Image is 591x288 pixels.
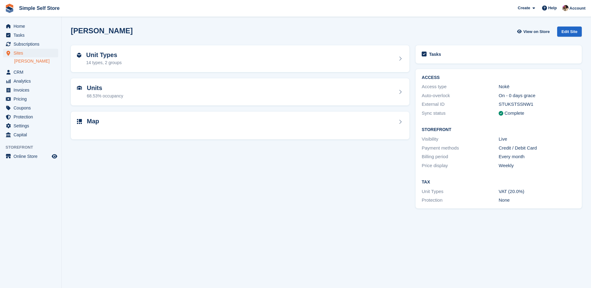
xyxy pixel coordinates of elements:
h2: ACCESS [422,75,576,80]
span: View on Store [523,29,550,35]
div: Edit Site [557,27,582,37]
div: STUKSTSSNW1 [499,101,576,108]
div: Access type [422,83,499,90]
span: Pricing [14,95,50,103]
a: menu [3,86,58,94]
div: Unit Types [422,188,499,195]
span: Subscriptions [14,40,50,48]
div: VAT (20.0%) [499,188,576,195]
span: Sites [14,49,50,57]
div: Auto-overlock [422,92,499,99]
a: menu [3,113,58,121]
div: None [499,197,576,204]
span: Storefront [6,144,61,150]
a: Preview store [51,153,58,160]
a: Unit Types 14 types, 2 groups [71,45,409,72]
h2: Tax [422,180,576,185]
h2: Unit Types [86,51,122,59]
span: CRM [14,68,50,76]
a: menu [3,31,58,39]
a: menu [3,40,58,48]
h2: Units [87,84,123,92]
div: Live [499,136,576,143]
a: menu [3,95,58,103]
span: Account [569,5,585,11]
a: [PERSON_NAME] [14,58,58,64]
h2: [PERSON_NAME] [71,27,133,35]
span: Coupons [14,104,50,112]
a: Simple Self Store [17,3,62,13]
span: Analytics [14,77,50,85]
a: menu [3,130,58,139]
a: menu [3,104,58,112]
span: Capital [14,130,50,139]
img: stora-icon-8386f47178a22dfd0bd8f6a31ec36ba5ce8667c1dd55bd0f319d3a0aa187defe.svg [5,4,14,13]
div: 14 types, 2 groups [86,60,122,66]
a: menu [3,49,58,57]
h2: Map [87,118,99,125]
span: Online Store [14,152,50,161]
div: External ID [422,101,499,108]
div: Sync status [422,110,499,117]
img: Scott McCutcheon [562,5,569,11]
a: menu [3,22,58,31]
a: Units 68.53% occupancy [71,78,409,105]
span: Create [518,5,530,11]
a: menu [3,152,58,161]
h2: Storefront [422,127,576,132]
a: Map [71,112,409,140]
span: Protection [14,113,50,121]
div: Price display [422,162,499,169]
span: Tasks [14,31,50,39]
div: Protection [422,197,499,204]
a: View on Store [516,27,552,37]
div: On - 0 days grace [499,92,576,99]
a: menu [3,77,58,85]
img: unit-icn-7be61d7bf1b0ce9d3e12c5938cc71ed9869f7b940bace4675aadf7bd6d80202e.svg [77,86,82,90]
a: menu [3,68,58,76]
div: Visibility [422,136,499,143]
div: Payment methods [422,145,499,152]
h2: Tasks [429,51,441,57]
span: Help [548,5,557,11]
div: Complete [505,110,524,117]
img: unit-type-icn-2b2737a686de81e16bb02015468b77c625bbabd49415b5ef34ead5e3b44a266d.svg [77,53,81,58]
span: Settings [14,121,50,130]
a: menu [3,121,58,130]
img: map-icn-33ee37083ee616e46c38cad1a60f524a97daa1e2b2c8c0bc3eb3415660979fc1.svg [77,119,82,124]
span: Home [14,22,50,31]
div: Every month [499,153,576,160]
a: Edit Site [557,27,582,39]
div: Credit / Debit Card [499,145,576,152]
div: Weekly [499,162,576,169]
div: 68.53% occupancy [87,93,123,99]
span: Invoices [14,86,50,94]
div: Nokē [499,83,576,90]
div: Billing period [422,153,499,160]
